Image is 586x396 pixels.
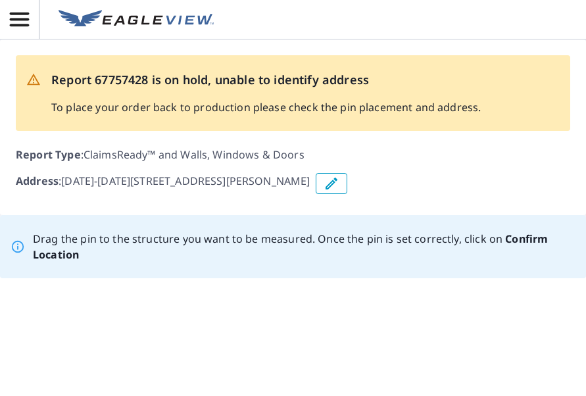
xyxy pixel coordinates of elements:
[16,173,310,194] p: : [DATE]-[DATE][STREET_ADDRESS][PERSON_NAME]
[16,147,570,162] p: : ClaimsReady™ and Walls, Windows & Doors
[33,231,575,262] p: Drag the pin to the structure you want to be measured. Once the pin is set correctly, click on
[51,71,481,89] p: Report 67757428 is on hold, unable to identify address
[59,10,214,30] img: EV Logo
[16,174,59,188] b: Address
[51,2,222,37] a: EV Logo
[51,99,481,115] p: To place your order back to production please check the pin placement and address.
[16,147,81,162] b: Report Type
